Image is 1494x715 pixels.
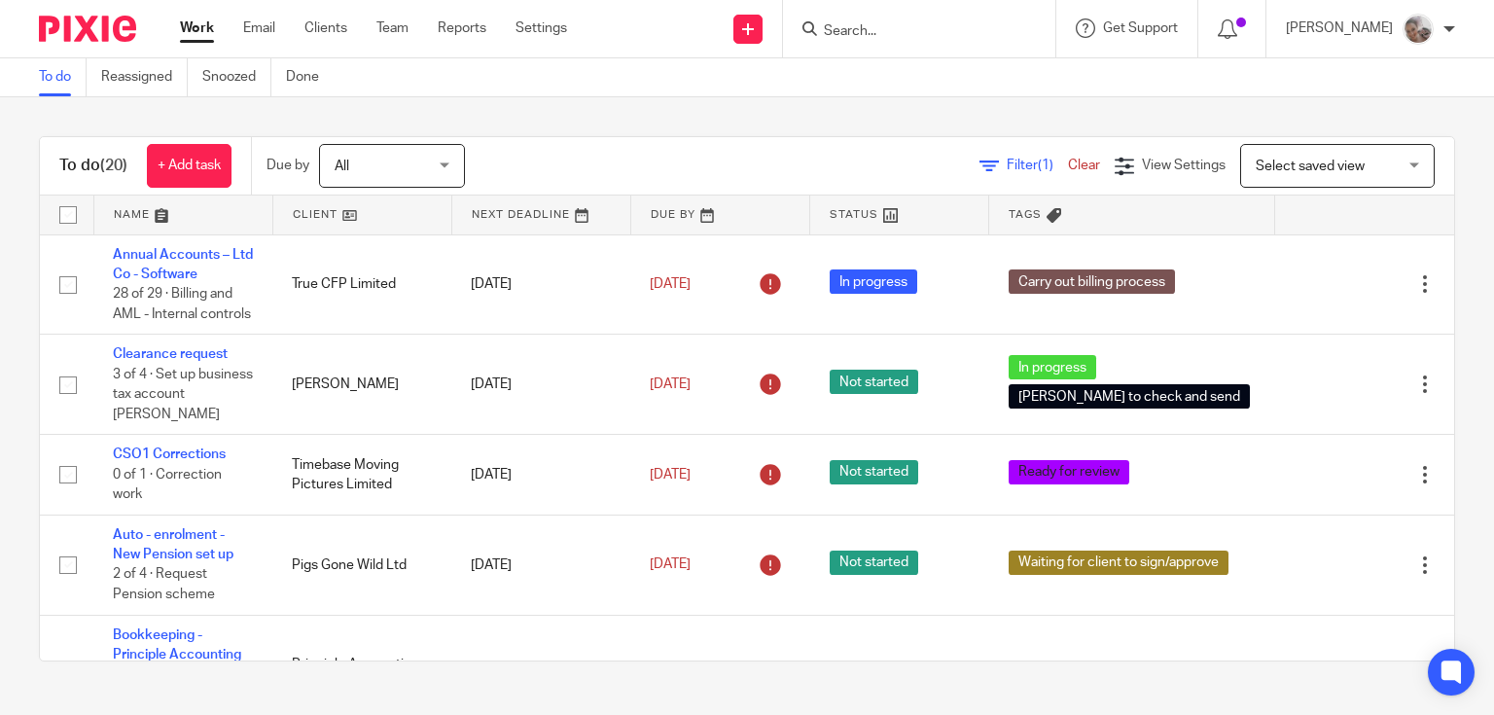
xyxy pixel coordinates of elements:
[1403,14,1434,45] img: me.jpg
[830,661,918,685] span: Not started
[39,58,87,96] a: To do
[101,58,188,96] a: Reassigned
[113,287,251,321] span: 28 of 29 · Billing and AML - Internal controls
[202,58,271,96] a: Snoozed
[650,468,691,482] span: [DATE]
[1286,18,1393,38] p: [PERSON_NAME]
[451,234,630,335] td: [DATE]
[100,158,127,173] span: (20)
[113,568,215,602] span: 2 of 4 · Request Pension scheme
[147,144,231,188] a: + Add task
[1007,159,1068,172] span: Filter
[451,435,630,515] td: [DATE]
[113,368,253,421] span: 3 of 4 · Set up business tax account [PERSON_NAME]
[650,277,691,291] span: [DATE]
[1103,21,1178,35] span: Get Support
[113,628,241,682] a: Bookkeeping - Principle Accounting Limited
[1009,551,1228,575] span: Waiting for client to sign/approve
[286,58,334,96] a: Done
[1009,355,1096,379] span: In progress
[272,435,451,515] td: Timebase Moving Pictures Limited
[113,468,222,502] span: 0 of 1 · Correction work
[272,234,451,335] td: True CFP Limited
[267,156,309,175] p: Due by
[822,23,997,41] input: Search
[451,335,630,435] td: [DATE]
[113,447,226,461] a: CSO1 Corrections
[438,18,486,38] a: Reports
[113,347,228,361] a: Clearance request
[113,248,253,281] a: Annual Accounts – Ltd Co - Software
[1142,159,1226,172] span: View Settings
[516,18,567,38] a: Settings
[650,558,691,572] span: [DATE]
[1009,209,1042,220] span: Tags
[113,528,233,561] a: Auto - enrolment - New Pension set up
[830,370,918,394] span: Not started
[1009,269,1175,294] span: Carry out billing process
[304,18,347,38] a: Clients
[830,269,917,294] span: In progress
[272,515,451,615] td: Pigs Gone Wild Ltd
[180,18,214,38] a: Work
[335,160,349,173] span: All
[1009,460,1129,484] span: Ready for review
[59,156,127,176] h1: To do
[830,460,918,484] span: Not started
[1038,159,1053,172] span: (1)
[1256,160,1365,173] span: Select saved view
[1009,384,1250,409] span: [PERSON_NAME] to check and send
[451,515,630,615] td: [DATE]
[830,551,918,575] span: Not started
[272,335,451,435] td: [PERSON_NAME]
[1068,159,1100,172] a: Clear
[376,18,409,38] a: Team
[650,377,691,391] span: [DATE]
[39,16,136,42] img: Pixie
[243,18,275,38] a: Email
